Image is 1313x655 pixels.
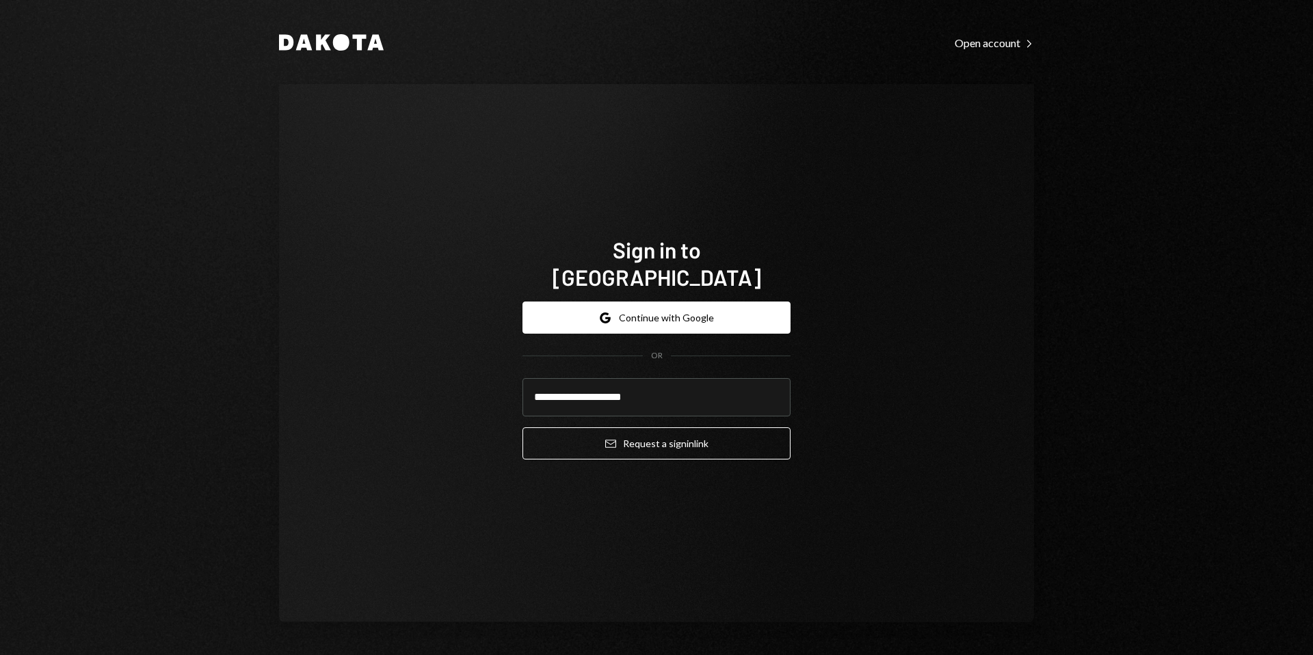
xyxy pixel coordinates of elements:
a: Open account [955,35,1034,50]
div: Open account [955,36,1034,50]
div: OR [651,350,663,362]
button: Continue with Google [522,302,791,334]
button: Request a signinlink [522,427,791,459]
h1: Sign in to [GEOGRAPHIC_DATA] [522,236,791,291]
